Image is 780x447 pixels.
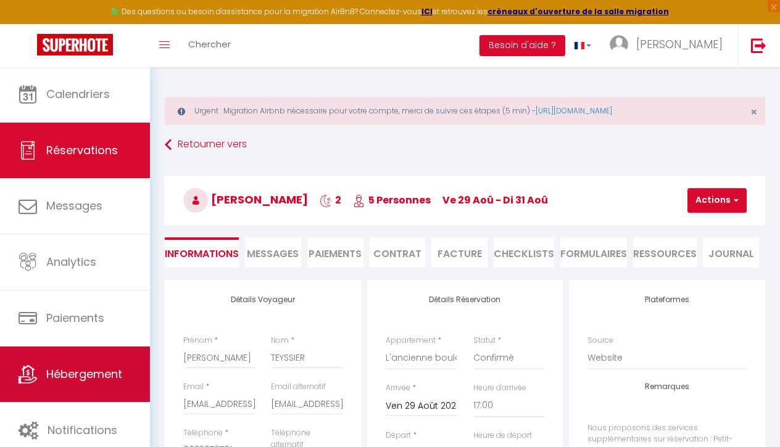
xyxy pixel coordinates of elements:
label: Nom [271,335,289,347]
a: Chercher [179,24,240,67]
h4: Détails Réservation [386,295,545,304]
span: Messages [46,198,102,213]
li: FORMULAIRES [560,237,627,268]
label: Téléphone [183,427,223,439]
img: Super Booking [37,34,113,55]
label: Appartement [386,335,436,347]
label: Source [587,335,613,347]
label: Email [183,381,204,393]
span: Paiements [46,310,104,326]
span: Réservations [46,142,118,158]
img: logout [751,38,766,53]
label: Heure de départ [473,430,532,441]
a: Retourner vers [165,134,765,156]
span: [PERSON_NAME] [636,36,723,52]
li: CHECKLISTS [494,237,554,268]
label: Départ [386,430,411,441]
button: Close [750,107,757,118]
div: Urgent : Migration Airbnb nécessaire pour votre compte, merci de suivre ces étapes (5 min) - [165,97,765,125]
li: Contrat [370,237,426,268]
li: Journal [703,237,759,268]
span: Calendriers [46,86,110,102]
button: Besoin d'aide ? [479,35,565,56]
label: Prénom [183,335,212,347]
h4: Détails Voyageur [183,295,342,304]
span: Notifications [48,422,117,438]
span: Hébergement [46,366,122,382]
li: Ressources [633,237,697,268]
img: ... [610,35,628,54]
li: Informations [165,237,239,268]
span: Messages [247,247,299,261]
span: 2 [320,193,341,207]
span: Chercher [188,38,231,51]
label: Heure d'arrivée [473,382,526,394]
h4: Remarques [587,382,747,391]
a: créneaux d'ouverture de la salle migration [487,6,669,17]
label: Email alternatif [271,381,326,393]
button: Actions [687,188,747,213]
label: Statut [473,335,496,347]
span: [PERSON_NAME] [183,192,308,207]
a: ICI [421,6,433,17]
label: Arrivée [386,382,410,394]
span: × [750,104,757,120]
button: Ouvrir le widget de chat LiveChat [10,5,47,42]
a: [URL][DOMAIN_NAME] [536,105,612,116]
span: Analytics [46,254,96,269]
li: Facture [431,237,487,268]
span: ve 29 Aoû - di 31 Aoû [442,193,548,207]
li: Paiements [307,237,363,268]
a: ... [PERSON_NAME] [600,24,738,67]
h4: Plateformes [587,295,747,304]
span: 5 Personnes [353,193,431,207]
